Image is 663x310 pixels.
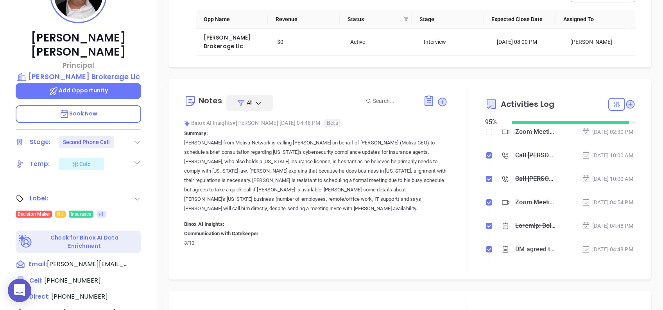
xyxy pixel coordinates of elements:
div: Notes [199,97,222,105]
span: Activities Log [501,100,554,108]
th: Assigned To [555,10,627,29]
a: [PERSON_NAME] Brokerage Llc [204,34,252,50]
div: Zoom Meeting with [PERSON_NAME] [515,196,556,208]
span: +1 [99,210,104,218]
span: filter [402,13,410,25]
b: Binox AI Insights: [184,221,224,227]
div: [DATE] 08:00 PM [497,38,559,46]
img: svg%3e [184,121,190,126]
span: Insurance [71,210,91,218]
p: [PERSON_NAME] from Motiva Network is calling [PERSON_NAME] on behalf of [PERSON_NAME] (Motiva CEO... [184,138,448,213]
span: Direct : [29,292,50,301]
div: [DATE] 04:48 PM [582,222,633,230]
div: [DATE] 10:00 AM [582,175,633,183]
b: Summary: [184,130,208,136]
th: Revenue [268,10,340,29]
span: Email: [29,260,47,270]
th: Expected Close Date [484,10,555,29]
span: Beta [324,119,341,127]
span: [PHONE_NUMBER] [51,292,108,301]
b: Communication with Gatekeeper [184,231,258,236]
div: [DATE] 04:48 PM [582,245,633,254]
div: Label: [30,193,48,204]
p: [PERSON_NAME] [PERSON_NAME] [16,31,141,59]
span: NJ [57,210,63,218]
a: [PERSON_NAME] Brokerage Llc [16,71,141,82]
span: filter [404,17,409,22]
span: Status [348,15,401,23]
input: Search... [373,97,414,105]
div: 95 % [485,117,502,127]
span: [PERSON_NAME][EMAIL_ADDRESS][DOMAIN_NAME] [47,260,129,269]
div: Zoom Meeting with [PERSON_NAME] [515,126,556,138]
p: Principal [16,60,141,70]
div: [DATE] 04:54 PM [582,198,633,207]
div: Stage: [30,136,51,148]
div: $0 [277,38,340,46]
span: Book Now [59,110,98,117]
div: Call [PERSON_NAME] to follow up [515,173,556,185]
div: Loremip: Dolors amet Consec Adipisc el seddoei Tem Incidi ut labore et Dolore Magnaal (Enimad MIN... [515,220,556,232]
span: ● [233,120,236,126]
span: Add Opportunity [49,87,108,94]
div: [PERSON_NAME] [570,38,633,46]
img: Ai-Enrich-DaqCidB-.svg [19,235,32,249]
div: Interview [424,38,486,46]
div: DM agreed to receive but a regular phone call not zoom, he lives in [GEOGRAPHIC_DATA] but has bus... [515,243,556,255]
p: Check for Binox AI Data Enrichment [34,234,136,250]
div: Binox AI Insights [PERSON_NAME] | [DATE] 04:48 PM [184,117,448,129]
div: Cold [72,159,91,169]
div: [DATE] 02:30 PM [582,128,633,136]
span: [PHONE_NUMBER] [44,276,101,285]
div: Active [350,38,413,46]
th: Opp Name [196,10,268,29]
span: All [247,99,253,106]
div: Second Phone Call [63,136,110,148]
div: Call [PERSON_NAME] to follow up [515,150,556,161]
div: Temp: [30,158,50,170]
th: Stage [412,10,484,29]
div: [DATE] 10:00 AM [582,151,633,160]
span: Cell : [29,276,43,285]
span: Decision Maker [18,210,50,218]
